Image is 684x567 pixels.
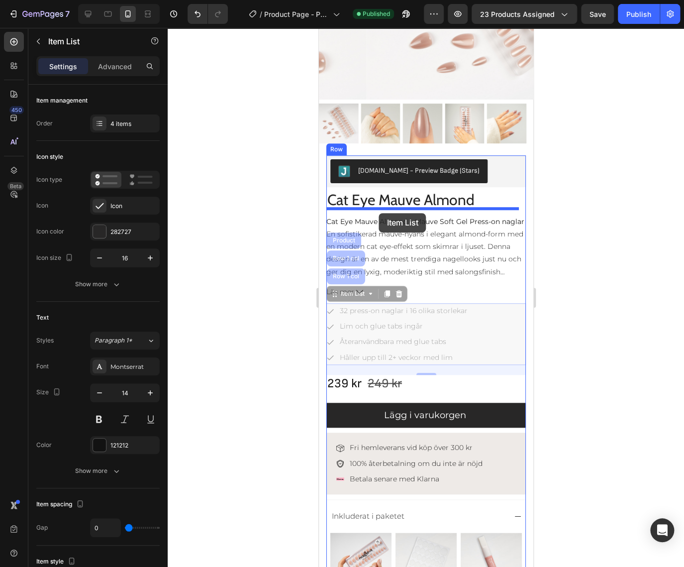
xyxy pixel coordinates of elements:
div: Font [36,362,49,371]
div: 121212 [110,441,157,450]
div: Open Intercom Messenger [650,518,674,542]
p: Settings [49,61,77,72]
button: 23 products assigned [472,4,577,24]
div: 4 items [110,119,157,128]
div: Icon [110,202,157,211]
div: Show more [75,279,121,289]
div: Publish [626,9,651,19]
button: Save [581,4,614,24]
button: 7 [4,4,74,24]
div: Icon [36,201,48,210]
button: Show more [36,275,160,293]
div: Icon style [36,152,63,161]
span: Product Page - Press on naglar [264,9,329,19]
span: 23 products assigned [480,9,555,19]
div: Icon size [36,251,75,265]
span: Save [589,10,606,18]
div: Item spacing [36,498,86,511]
p: 7 [65,8,70,20]
div: Undo/Redo [188,4,228,24]
div: Icon color [36,227,64,236]
div: Montserrat [110,362,157,371]
button: Paragraph 1* [90,332,160,349]
div: Beta [7,182,24,190]
p: Advanced [98,61,132,72]
input: Auto [91,519,120,537]
iframe: Design area [319,28,533,567]
button: Show more [36,462,160,480]
div: Icon type [36,175,62,184]
div: Order [36,119,53,128]
p: Item List [48,35,133,47]
span: Published [363,9,390,18]
div: Show more [75,466,121,476]
div: 450 [9,106,24,114]
div: Item management [36,96,88,105]
div: Gap [36,523,48,532]
span: / [260,9,262,19]
div: Styles [36,336,54,345]
span: Paragraph 1* [95,336,132,345]
div: Color [36,441,52,450]
div: Size [36,386,63,399]
button: Publish [618,4,660,24]
div: 282727 [110,227,157,236]
div: Text [36,313,49,322]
